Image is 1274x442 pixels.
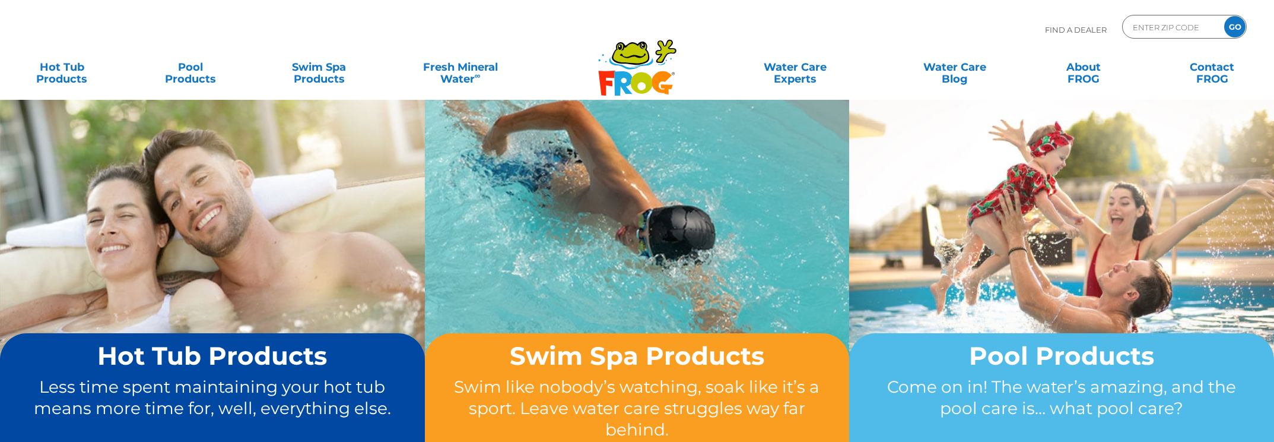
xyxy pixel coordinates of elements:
h2: Pool Products [872,342,1251,370]
h2: Swim Spa Products [447,342,827,370]
img: home-banner-swim-spa-short [425,99,850,417]
img: Frog Products Logo [592,24,683,96]
p: Find A Dealer [1045,15,1107,45]
img: home-banner-pool-short [849,99,1274,417]
a: Swim SpaProducts [269,55,369,79]
a: ContactFROG [1162,55,1262,79]
a: Water CareBlog [905,55,1005,79]
a: AboutFROG [1034,55,1134,79]
a: Fresh MineralWater∞ [398,55,523,79]
a: PoolProducts [141,55,241,79]
h2: Hot Tub Products [23,342,402,370]
p: Come on in! The water’s amazing, and the pool care is… what pool care? [872,376,1251,441]
a: Water CareExperts [714,55,876,79]
a: Hot TubProducts [12,55,112,79]
p: Less time spent maintaining your hot tub means more time for, well, everything else. [23,376,402,441]
sup: ∞ [475,71,481,80]
p: Swim like nobody’s watching, soak like it’s a sport. Leave water care struggles way far behind. [447,376,827,441]
input: GO [1224,16,1246,37]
